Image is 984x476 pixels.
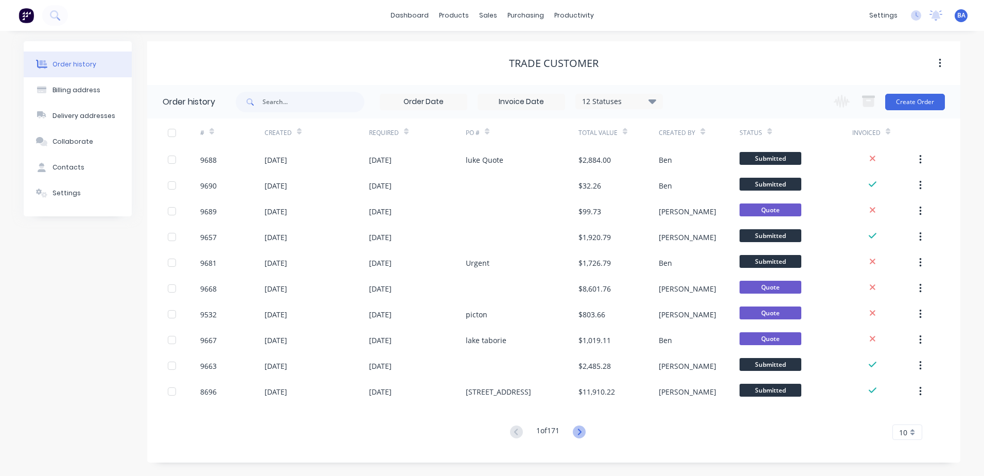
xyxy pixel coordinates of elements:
[740,307,801,319] span: Quote
[369,128,399,138] div: Required
[659,180,672,191] div: Ben
[369,335,392,346] div: [DATE]
[466,258,489,268] div: Urgent
[200,309,217,320] div: 9532
[740,281,801,294] span: Quote
[265,258,287,268] div: [DATE]
[200,258,217,268] div: 9681
[265,128,292,138] div: Created
[262,92,364,112] input: Search...
[200,180,217,191] div: 9690
[509,57,599,70] div: Trade Customer
[52,189,81,198] div: Settings
[852,128,881,138] div: Invoiced
[740,178,801,191] span: Submitted
[578,386,615,397] div: $11,910.22
[659,335,672,346] div: Ben
[265,118,369,147] div: Created
[163,96,215,108] div: Order history
[265,309,287,320] div: [DATE]
[369,118,466,147] div: Required
[52,86,100,95] div: Billing address
[578,309,605,320] div: $803.66
[474,8,502,23] div: sales
[740,229,801,242] span: Submitted
[659,386,716,397] div: [PERSON_NAME]
[200,118,265,147] div: #
[24,103,132,129] button: Delivery addresses
[200,335,217,346] div: 9667
[578,361,611,371] div: $2,485.28
[369,155,392,165] div: [DATE]
[502,8,549,23] div: purchasing
[740,255,801,268] span: Submitted
[659,155,672,165] div: Ben
[24,129,132,155] button: Collaborate
[659,128,695,138] div: Created By
[578,232,611,243] div: $1,920.79
[659,118,739,147] div: Created By
[369,180,392,191] div: [DATE]
[740,384,801,397] span: Submitted
[536,425,559,440] div: 1 of 171
[659,309,716,320] div: [PERSON_NAME]
[52,111,115,121] div: Delivery addresses
[200,155,217,165] div: 9688
[466,335,506,346] div: lake taborie
[740,118,852,147] div: Status
[740,332,801,345] span: Quote
[466,118,578,147] div: PO #
[578,335,611,346] div: $1,019.11
[200,361,217,371] div: 9663
[265,361,287,371] div: [DATE]
[265,155,287,165] div: [DATE]
[466,309,487,320] div: picton
[265,283,287,294] div: [DATE]
[265,335,287,346] div: [DATE]
[957,11,965,20] span: BA
[369,361,392,371] div: [DATE]
[478,94,565,110] input: Invoice Date
[740,358,801,371] span: Submitted
[24,155,132,180] button: Contacts
[24,52,132,77] button: Order history
[369,206,392,217] div: [DATE]
[380,94,467,110] input: Order Date
[740,152,801,165] span: Submitted
[659,232,716,243] div: [PERSON_NAME]
[385,8,434,23] a: dashboard
[466,128,480,138] div: PO #
[578,155,611,165] div: $2,884.00
[200,128,204,138] div: #
[659,283,716,294] div: [PERSON_NAME]
[434,8,474,23] div: products
[466,155,503,165] div: luke Quote
[19,8,34,23] img: Factory
[659,258,672,268] div: Ben
[200,283,217,294] div: 9668
[578,180,601,191] div: $32.26
[740,128,762,138] div: Status
[852,118,917,147] div: Invoiced
[200,232,217,243] div: 9657
[369,232,392,243] div: [DATE]
[659,206,716,217] div: [PERSON_NAME]
[265,386,287,397] div: [DATE]
[265,232,287,243] div: [DATE]
[578,118,659,147] div: Total Value
[369,258,392,268] div: [DATE]
[578,128,618,138] div: Total Value
[24,77,132,103] button: Billing address
[369,386,392,397] div: [DATE]
[200,386,217,397] div: 8696
[265,180,287,191] div: [DATE]
[659,361,716,371] div: [PERSON_NAME]
[369,283,392,294] div: [DATE]
[52,60,96,69] div: Order history
[466,386,531,397] div: [STREET_ADDRESS]
[576,96,662,107] div: 12 Statuses
[740,203,801,216] span: Quote
[52,137,93,146] div: Collaborate
[885,94,945,110] button: Create Order
[578,206,601,217] div: $99.73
